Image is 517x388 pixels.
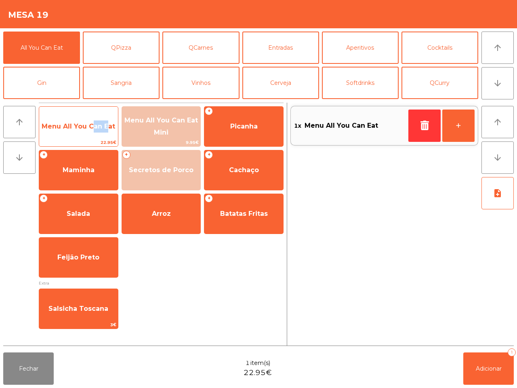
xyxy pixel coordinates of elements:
[229,166,259,174] span: Cachaço
[42,122,115,130] span: Menu All You Can Eat
[40,194,48,202] span: +
[493,117,502,127] i: arrow_upward
[508,348,516,356] div: 1
[493,43,502,53] i: arrow_upward
[162,32,239,64] button: QCarnes
[481,141,514,174] button: arrow_downward
[129,166,193,174] span: Secretos de Porco
[8,9,48,21] h4: Mesa 19
[39,279,284,287] span: Extra
[3,106,36,138] button: arrow_upward
[476,365,502,372] span: Adicionar
[442,110,475,142] button: +
[83,67,160,99] button: Sangria
[122,151,130,159] span: +
[401,32,478,64] button: Cocktails
[242,32,319,64] button: Entradas
[57,253,99,261] span: Feijão Preto
[15,153,24,162] i: arrow_downward
[401,67,478,99] button: QCurry
[244,367,272,378] span: 22.95€
[493,78,502,88] i: arrow_downward
[3,352,54,385] button: Fechar
[83,32,160,64] button: QPizza
[463,352,514,385] button: Adicionar1
[67,210,90,217] span: Salada
[122,139,201,146] span: 9.95€
[205,151,213,159] span: +
[493,153,502,162] i: arrow_downward
[294,120,301,132] span: 1x
[481,32,514,64] button: arrow_upward
[3,141,36,174] button: arrow_downward
[205,194,213,202] span: +
[3,67,80,99] button: Gin
[205,107,213,115] span: +
[250,359,270,367] span: item(s)
[39,139,118,146] span: 22.95€
[124,116,198,136] span: Menu All You Can Eat Mini
[322,67,399,99] button: Softdrinks
[220,210,268,217] span: Batatas Fritas
[39,321,118,329] span: 3€
[246,359,250,367] span: 1
[481,177,514,209] button: note_add
[48,305,108,312] span: Salsicha Toscana
[63,166,95,174] span: Maminha
[493,188,502,198] i: note_add
[481,67,514,99] button: arrow_downward
[15,117,24,127] i: arrow_upward
[305,120,378,132] span: Menu All You Can Eat
[152,210,171,217] span: Arroz
[3,32,80,64] button: All You Can Eat
[481,106,514,138] button: arrow_upward
[322,32,399,64] button: Aperitivos
[40,151,48,159] span: +
[162,67,239,99] button: Vinhos
[242,67,319,99] button: Cerveja
[230,122,258,130] span: Picanha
